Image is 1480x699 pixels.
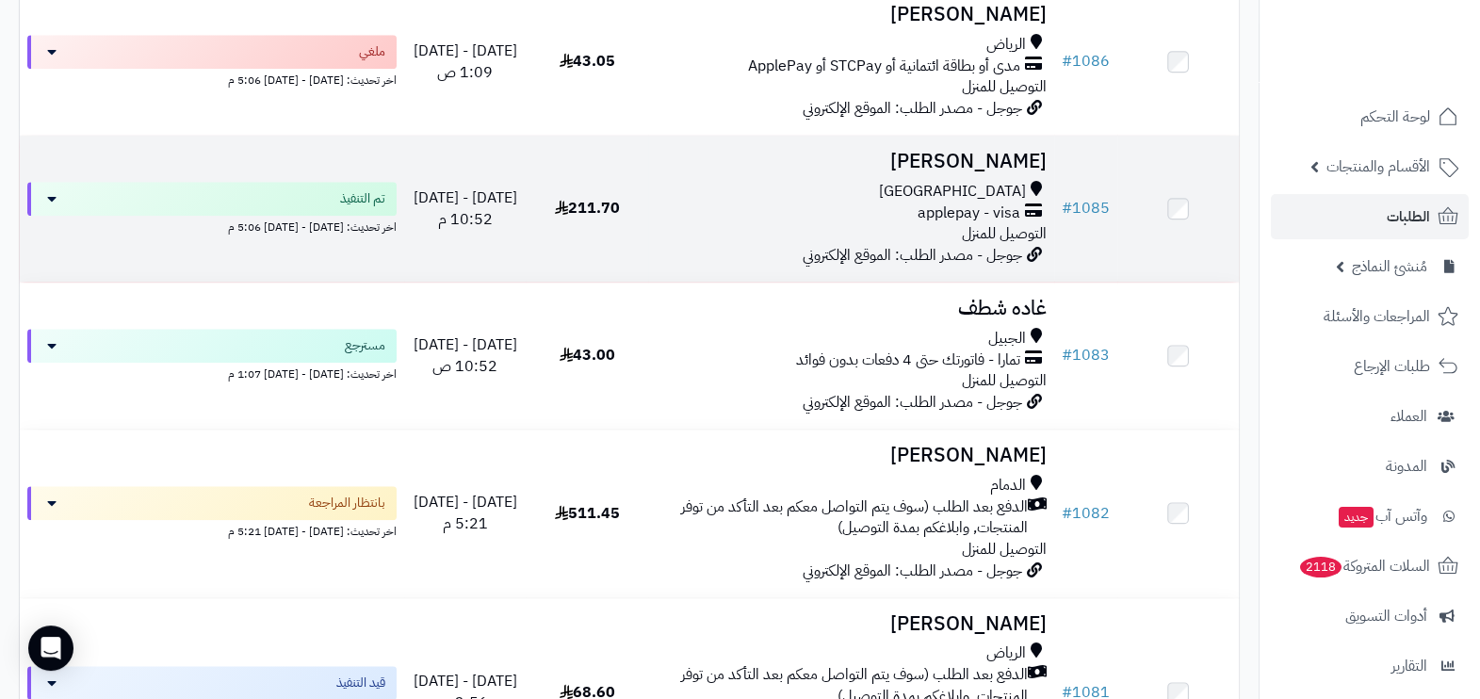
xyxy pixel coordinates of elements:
[309,494,385,512] span: بانتظار المراجعة
[1391,653,1427,679] span: التقارير
[1271,643,1469,689] a: التقارير
[1271,94,1469,139] a: لوحة التحكم
[1386,453,1427,480] span: المدونة
[414,40,517,84] span: [DATE] - [DATE] 1:09 ص
[1339,507,1374,528] span: جديد
[656,298,1047,319] h3: غاده شطف
[555,197,620,219] span: 211.70
[345,336,385,355] span: مسترجع
[748,56,1020,77] span: مدى أو بطاقة ائتمانية أو STCPay أو ApplePay
[1062,344,1110,366] a: #1083
[560,50,615,73] span: 43.05
[1062,197,1110,219] a: #1085
[27,69,397,89] div: اخر تحديث: [DATE] - [DATE] 5:06 م
[414,187,517,231] span: [DATE] - [DATE] 10:52 م
[414,491,517,535] span: [DATE] - [DATE] 5:21 م
[656,4,1047,25] h3: [PERSON_NAME]
[27,216,397,236] div: اخر تحديث: [DATE] - [DATE] 5:06 م
[1271,544,1469,589] a: السلات المتروكة2118
[656,496,1028,540] span: الدفع بعد الطلب (سوف يتم التواصل معكم بعد التأكد من توفر المنتجات, وابلاغكم بمدة التوصيل)
[1324,303,1430,330] span: المراجعات والأسئلة
[962,222,1047,245] span: التوصيل للمنزل
[803,97,1022,120] span: جوجل - مصدر الطلب: الموقع الإلكتروني
[879,181,1026,203] span: [GEOGRAPHIC_DATA]
[1326,154,1430,180] span: الأقسام والمنتجات
[1360,104,1430,130] span: لوحة التحكم
[962,369,1047,392] span: التوصيل للمنزل
[918,203,1020,224] span: applepay - visa
[1062,50,1110,73] a: #1086
[986,642,1026,664] span: الرياض
[1271,494,1469,539] a: وآتس آبجديد
[359,42,385,61] span: ملغي
[1271,294,1469,339] a: المراجعات والأسئلة
[962,75,1047,98] span: التوصيل للمنزل
[1391,403,1427,430] span: العملاء
[1352,253,1427,280] span: مُنشئ النماذج
[340,189,385,208] span: تم التنفيذ
[1271,444,1469,489] a: المدونة
[1062,502,1072,525] span: #
[656,445,1047,466] h3: [PERSON_NAME]
[803,560,1022,582] span: جوجل - مصدر الطلب: الموقع الإلكتروني
[336,674,385,692] span: قيد التنفيذ
[990,475,1026,496] span: الدمام
[1271,344,1469,389] a: طلبات الإرجاع
[1298,553,1430,579] span: السلات المتروكة
[1271,194,1469,239] a: الطلبات
[1387,203,1430,230] span: الطلبات
[1271,593,1469,639] a: أدوات التسويق
[28,626,73,671] div: Open Intercom Messenger
[796,349,1020,371] span: تمارا - فاتورتك حتى 4 دفعات بدون فوائد
[962,538,1047,561] span: التوصيل للمنزل
[1062,502,1110,525] a: #1082
[560,344,615,366] span: 43.00
[27,520,397,540] div: اخر تحديث: [DATE] - [DATE] 5:21 م
[803,244,1022,267] span: جوجل - مصدر الطلب: الموقع الإلكتروني
[986,34,1026,56] span: الرياض
[1062,197,1072,219] span: #
[656,613,1047,635] h3: [PERSON_NAME]
[1271,394,1469,439] a: العملاء
[1345,603,1427,629] span: أدوات التسويق
[1300,557,1342,577] span: 2118
[27,363,397,382] div: اخر تحديث: [DATE] - [DATE] 1:07 م
[988,328,1026,349] span: الجبيل
[1354,353,1430,380] span: طلبات الإرجاع
[555,502,620,525] span: 511.45
[1062,50,1072,73] span: #
[1337,503,1427,529] span: وآتس آب
[1062,344,1072,366] span: #
[803,391,1022,414] span: جوجل - مصدر الطلب: الموقع الإلكتروني
[656,151,1047,172] h3: [PERSON_NAME]
[414,333,517,378] span: [DATE] - [DATE] 10:52 ص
